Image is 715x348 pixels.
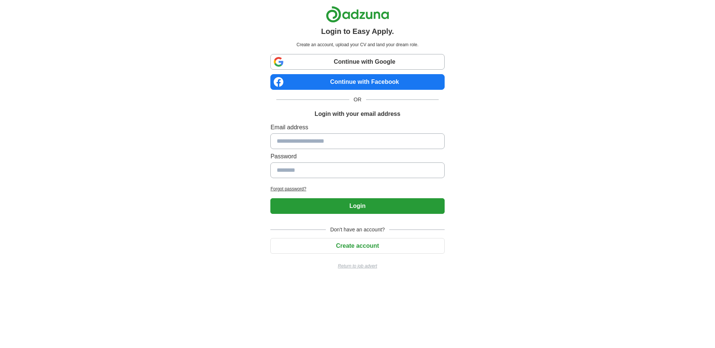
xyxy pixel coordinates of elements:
button: Create account [270,238,444,254]
a: Continue with Facebook [270,74,444,90]
span: OR [349,96,366,104]
a: Continue with Google [270,54,444,70]
button: Login [270,198,444,214]
label: Email address [270,123,444,132]
a: Return to job advert [270,263,444,269]
p: Create an account, upload your CV and land your dream role. [272,41,443,48]
h1: Login to Easy Apply. [321,26,394,37]
span: Don't have an account? [326,226,390,234]
a: Forgot password? [270,186,444,192]
img: Adzuna logo [326,6,389,23]
label: Password [270,152,444,161]
h1: Login with your email address [315,110,400,118]
a: Create account [270,243,444,249]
